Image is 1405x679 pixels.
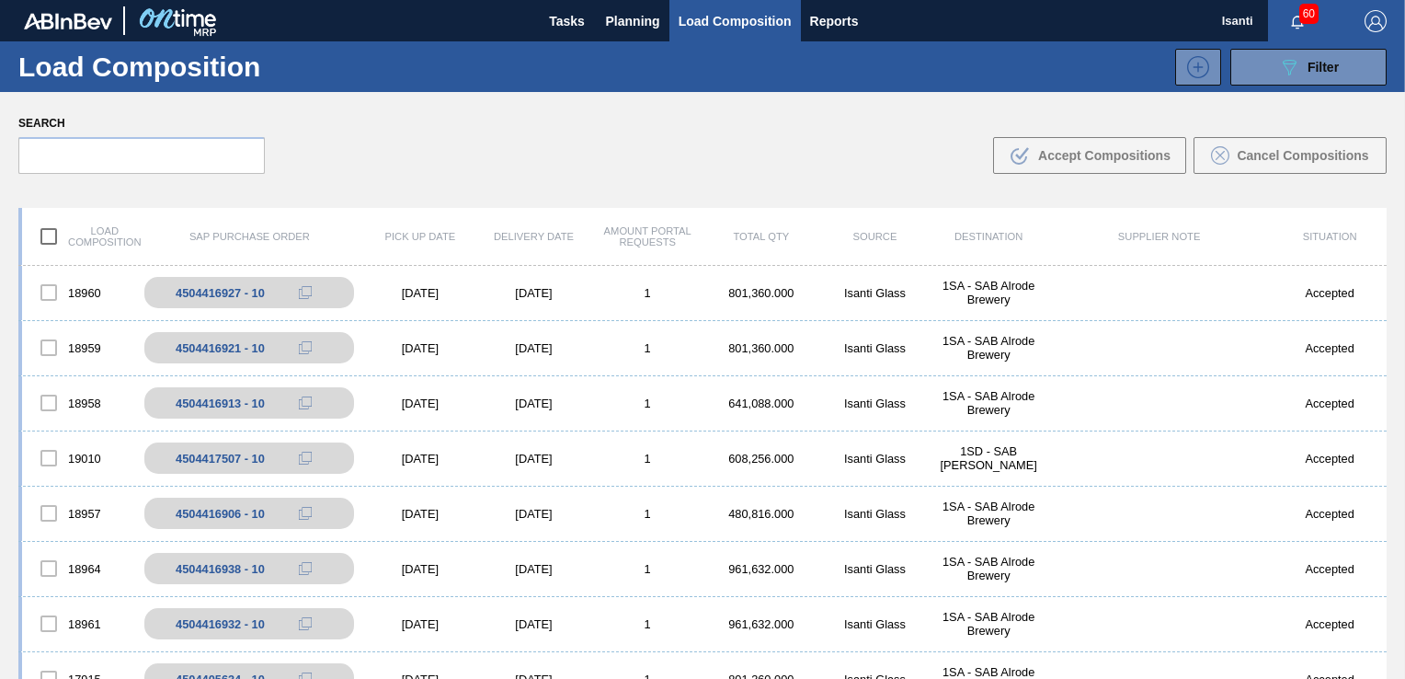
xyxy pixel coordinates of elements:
span: 60 [1299,4,1319,24]
div: Copy [287,337,324,359]
div: 1SA - SAB Alrode Brewery [931,500,1045,527]
div: Isanti Glass [818,507,932,521]
div: [DATE] [477,507,591,521]
label: Search [18,110,265,137]
div: Copy [287,282,324,304]
div: [DATE] [363,562,477,576]
span: Accept Compositions [1038,148,1171,163]
span: Load Composition [679,10,792,32]
div: Amount Portal Requests [590,225,704,247]
div: 18960 [22,273,136,312]
div: [DATE] [363,507,477,521]
div: Accepted [1273,617,1387,631]
div: Isanti Glass [818,617,932,631]
div: 1 [590,286,704,300]
div: 1SA - SAB Alrode Brewery [931,389,1045,417]
div: Isanti Glass [818,341,932,355]
div: 18957 [22,494,136,533]
div: 1 [590,341,704,355]
div: Copy [287,447,324,469]
div: [DATE] [477,452,591,466]
div: 4504416913 - 10 [176,397,265,410]
div: [DATE] [363,286,477,300]
span: Tasks [547,10,588,32]
div: Total Qty [704,231,818,242]
div: 1SA - SAB Alrode Brewery [931,555,1045,582]
div: 608,256.000 [704,452,818,466]
div: 1SA - SAB Alrode Brewery [931,610,1045,638]
div: 18958 [22,384,136,422]
div: 18961 [22,604,136,643]
div: 18959 [22,328,136,367]
div: 4504416921 - 10 [176,341,265,355]
div: 961,632.000 [704,617,818,631]
div: Accepted [1273,397,1387,410]
div: [DATE] [363,617,477,631]
div: 801,360.000 [704,286,818,300]
div: [DATE] [477,397,591,410]
div: Isanti Glass [818,397,932,410]
div: Isanti Glass [818,452,932,466]
div: 4504416932 - 10 [176,617,265,631]
h1: Load Composition [18,56,309,77]
div: [DATE] [477,617,591,631]
span: Filter [1308,60,1339,75]
div: 961,632.000 [704,562,818,576]
div: 1 [590,562,704,576]
div: Isanti Glass [818,286,932,300]
div: Copy [287,558,324,580]
img: Logout [1365,10,1387,32]
div: [DATE] [477,341,591,355]
div: Accepted [1273,507,1387,521]
div: 1SA - SAB Alrode Brewery [931,279,1045,306]
div: 1 [590,617,704,631]
img: TNhmsLtSVTkK8tSr43FrP2fwEKptu5GPRR3wAAAABJRU5ErkJggg== [24,13,112,29]
div: 1 [590,452,704,466]
button: Filter [1230,49,1387,86]
div: 1 [590,507,704,521]
div: Pick up Date [363,231,477,242]
div: 4504416938 - 10 [176,562,265,576]
div: Load composition [22,217,136,256]
div: Source [818,231,932,242]
div: 480,816.000 [704,507,818,521]
div: [DATE] [477,286,591,300]
span: Cancel Compositions [1237,148,1368,163]
div: [DATE] [363,452,477,466]
div: Copy [287,502,324,524]
div: [DATE] [363,341,477,355]
div: 801,360.000 [704,341,818,355]
div: 1 [590,397,704,410]
div: 4504416906 - 10 [176,507,265,521]
button: Notifications [1268,8,1327,34]
div: Accepted [1273,286,1387,300]
div: New Load Composition [1166,49,1221,86]
span: Planning [606,10,660,32]
div: 1SA - SAB Alrode Brewery [931,334,1045,362]
div: 18964 [22,549,136,588]
span: Reports [810,10,859,32]
div: Copy [287,392,324,414]
div: Destination [931,231,1045,242]
div: Accepted [1273,562,1387,576]
div: Supplier Note [1045,231,1273,242]
div: Copy [287,613,324,635]
div: 4504417507 - 10 [176,452,265,466]
div: [DATE] [477,562,591,576]
button: Accept Compositions [993,137,1186,174]
div: [DATE] [363,397,477,410]
button: Cancel Compositions [1194,137,1387,174]
div: Isanti Glass [818,562,932,576]
div: 1SD - SAB Rosslyn Brewery [931,444,1045,472]
div: Accepted [1273,452,1387,466]
div: Situation [1273,231,1387,242]
div: 641,088.000 [704,397,818,410]
div: Delivery Date [477,231,591,242]
div: Accepted [1273,341,1387,355]
div: SAP Purchase Order [136,231,363,242]
div: 19010 [22,439,136,478]
div: 4504416927 - 10 [176,286,265,300]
